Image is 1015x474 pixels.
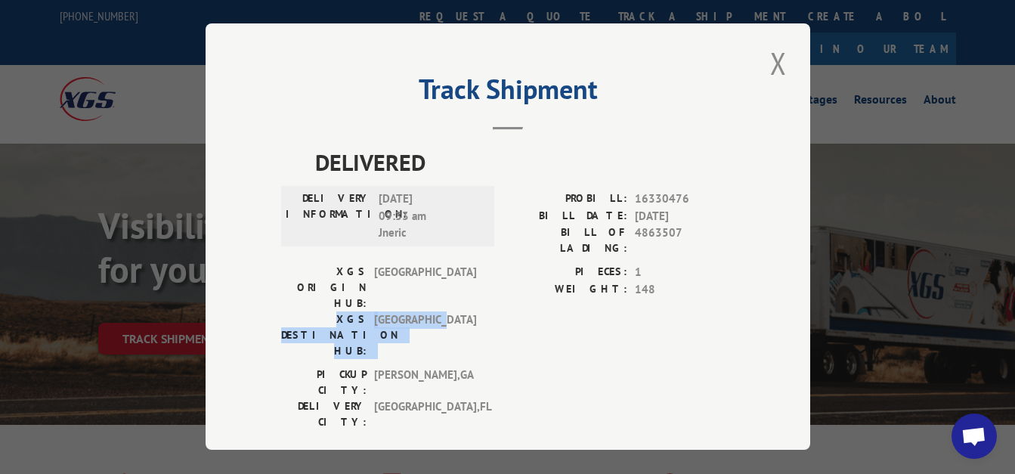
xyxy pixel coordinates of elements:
[379,191,481,242] span: [DATE] 09:33 am Jneric
[508,281,627,299] label: WEIGHT:
[766,42,791,84] button: Close modal
[508,208,627,225] label: BILL DATE:
[508,264,627,281] label: PIECES:
[508,191,627,208] label: PROBILL:
[286,191,371,242] label: DELIVERY INFORMATION:
[374,398,476,430] span: [GEOGRAPHIC_DATA] , FL
[374,367,476,398] span: [PERSON_NAME] , GA
[952,414,997,459] a: Open chat
[635,225,735,256] span: 4863507
[635,264,735,281] span: 1
[281,367,367,398] label: PICKUP CITY:
[281,311,367,359] label: XGS DESTINATION HUB:
[635,208,735,225] span: [DATE]
[508,225,627,256] label: BILL OF LADING:
[281,398,367,430] label: DELIVERY CITY:
[281,79,735,107] h2: Track Shipment
[315,145,735,179] span: DELIVERED
[635,281,735,299] span: 148
[281,264,367,311] label: XGS ORIGIN HUB:
[635,191,735,208] span: 16330476
[374,264,476,311] span: [GEOGRAPHIC_DATA]
[374,311,476,359] span: [GEOGRAPHIC_DATA]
